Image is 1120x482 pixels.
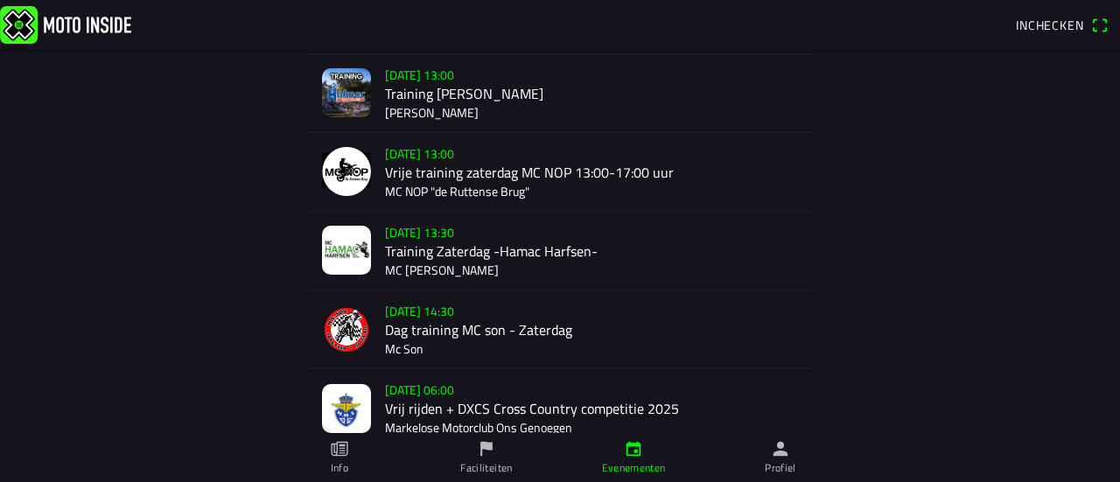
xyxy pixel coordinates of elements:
ion-label: Profiel [765,460,796,476]
img: 7cEymm8sCid3If6kbhJAI24WpSS5QJjC9vpdNrlb.jpg [322,226,371,275]
ion-icon: person [771,439,790,458]
ion-label: Evenementen [602,460,666,476]
img: AFFeeIxnsgetZ59Djh9zHoMlSo8wVdQP4ewsvtr6.jpg [322,384,371,433]
ion-label: Faciliteiten [460,460,512,476]
ion-icon: calendar [624,439,643,458]
img: sfRBxcGZmvZ0K6QUyq9TbY0sbKJYVDoKWVN9jkDZ.png [322,305,371,354]
img: NjdwpvkGicnr6oC83998ZTDUeXJJ29cK9cmzxz8K.png [322,147,371,196]
img: N3lxsS6Zhak3ei5Q5MtyPEvjHqMuKUUTBqHB2i4g.png [322,68,371,117]
a: Incheckenqr scanner [1007,10,1116,39]
a: [DATE] 13:00Vrije training zaterdag MC NOP 13:00-17:00 uurMC NOP "de Ruttense Brug" [308,133,812,212]
a: [DATE] 13:30Training Zaterdag -Hamac Harfsen-MC [PERSON_NAME] [308,212,812,290]
span: Inchecken [1016,16,1084,34]
a: [DATE] 14:30Dag training MC son - ZaterdagMc Son [308,290,812,369]
ion-icon: paper [330,439,349,458]
a: [DATE] 13:00Training [PERSON_NAME][PERSON_NAME] [308,54,812,133]
ion-icon: flag [477,439,496,458]
a: [DATE] 06:00Vrij rijden + DXCS Cross Country competitie 2025Markelose Motorclub Ons Genoegen [308,369,812,448]
ion-label: Info [331,460,348,476]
